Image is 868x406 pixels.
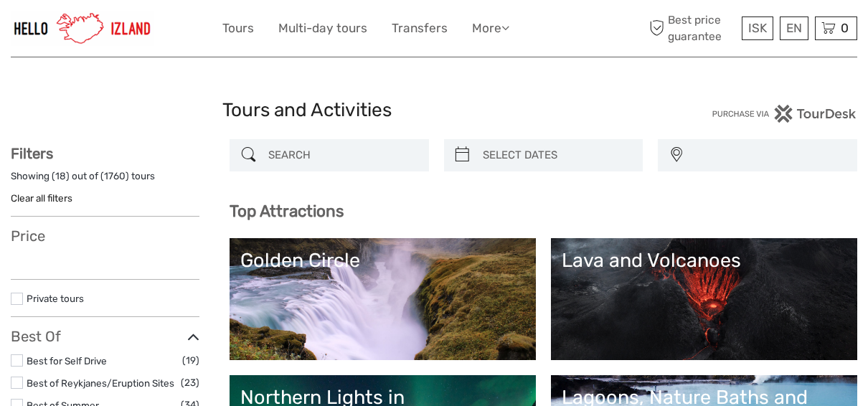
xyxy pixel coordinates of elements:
[780,16,808,40] div: EN
[11,192,72,204] a: Clear all filters
[392,18,448,39] a: Transfers
[222,99,646,122] h1: Tours and Activities
[278,18,367,39] a: Multi-day tours
[240,249,525,349] a: Golden Circle
[472,18,509,39] a: More
[240,249,525,272] div: Golden Circle
[181,374,199,391] span: (23)
[11,169,199,192] div: Showing ( ) out of ( ) tours
[27,377,174,389] a: Best of Reykjanes/Eruption Sites
[646,12,738,44] span: Best price guarantee
[182,352,199,369] span: (19)
[477,143,636,168] input: SELECT DATES
[27,293,84,304] a: Private tours
[712,105,857,123] img: PurchaseViaTourDesk.png
[748,21,767,35] span: ISK
[27,355,107,367] a: Best for Self Drive
[11,227,199,245] h3: Price
[263,143,422,168] input: SEARCH
[562,249,846,272] div: Lava and Volcanoes
[839,21,851,35] span: 0
[562,249,846,349] a: Lava and Volcanoes
[230,202,344,221] b: Top Attractions
[11,328,199,345] h3: Best Of
[11,145,53,162] strong: Filters
[55,169,66,183] label: 18
[222,18,254,39] a: Tours
[11,11,154,46] img: 1270-cead85dc-23af-4572-be81-b346f9cd5751_logo_small.jpg
[104,169,126,183] label: 1760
